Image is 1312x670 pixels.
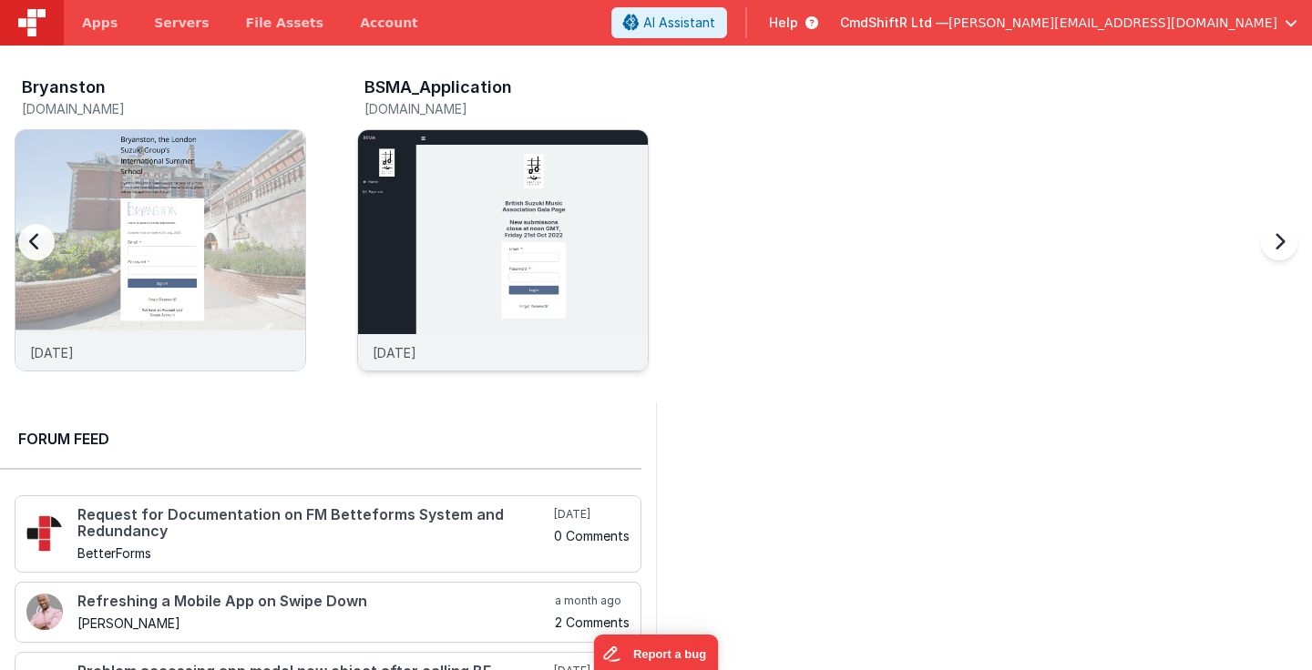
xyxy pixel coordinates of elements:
p: [DATE] [373,343,416,362]
h5: [PERSON_NAME] [77,616,551,630]
h5: a month ago [555,594,630,608]
a: Refreshing a Mobile App on Swipe Down [PERSON_NAME] a month ago 2 Comments [15,582,641,643]
span: Servers [154,14,209,32]
span: [PERSON_NAME][EMAIL_ADDRESS][DOMAIN_NAME] [948,14,1277,32]
h5: 2 Comments [555,615,630,629]
button: CmdShiftR Ltd — [PERSON_NAME][EMAIL_ADDRESS][DOMAIN_NAME] [840,14,1297,32]
span: AI Assistant [643,14,715,32]
a: Request for Documentation on FM Betteforms System and Redundancy BetterForms [DATE] 0 Comments [15,495,641,573]
img: 295_2.png [26,515,63,552]
h5: [DOMAIN_NAME] [22,102,306,116]
button: AI Assistant [611,7,727,38]
h5: [DATE] [554,507,630,522]
h2: Forum Feed [18,428,623,450]
span: Help [769,14,798,32]
span: File Assets [246,14,324,32]
h3: BSMA_Application [364,78,512,96]
img: 411_2.png [26,594,63,630]
h3: Bryanston [22,78,106,96]
h4: Refreshing a Mobile App on Swipe Down [77,594,551,610]
h4: Request for Documentation on FM Betteforms System and Redundancy [77,507,550,539]
span: CmdShiftR Ltd — [840,14,948,32]
h5: 0 Comments [554,529,630,543]
h5: BetterForms [77,546,550,560]
h5: [DOMAIN_NAME] [364,102,649,116]
span: Apps [82,14,118,32]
